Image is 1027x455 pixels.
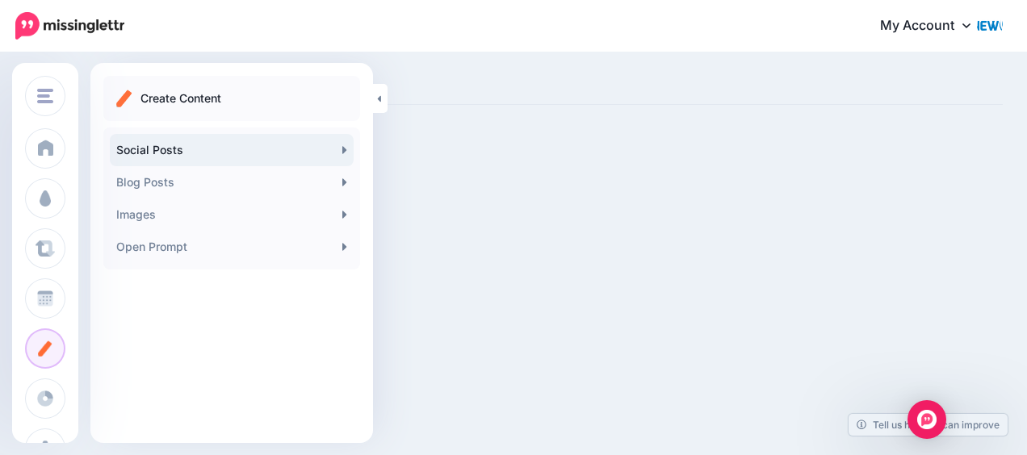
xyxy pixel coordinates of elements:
[37,89,53,103] img: menu.png
[140,89,221,108] p: Create Content
[908,400,946,439] div: Open Intercom Messenger
[110,166,354,198] a: Blog Posts
[110,134,354,166] a: Social Posts
[110,231,354,263] a: Open Prompt
[864,6,1003,46] a: My Account
[849,414,1008,436] a: Tell us how we can improve
[116,90,132,107] img: create.png
[110,198,354,231] a: Images
[15,12,124,40] img: Missinglettr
